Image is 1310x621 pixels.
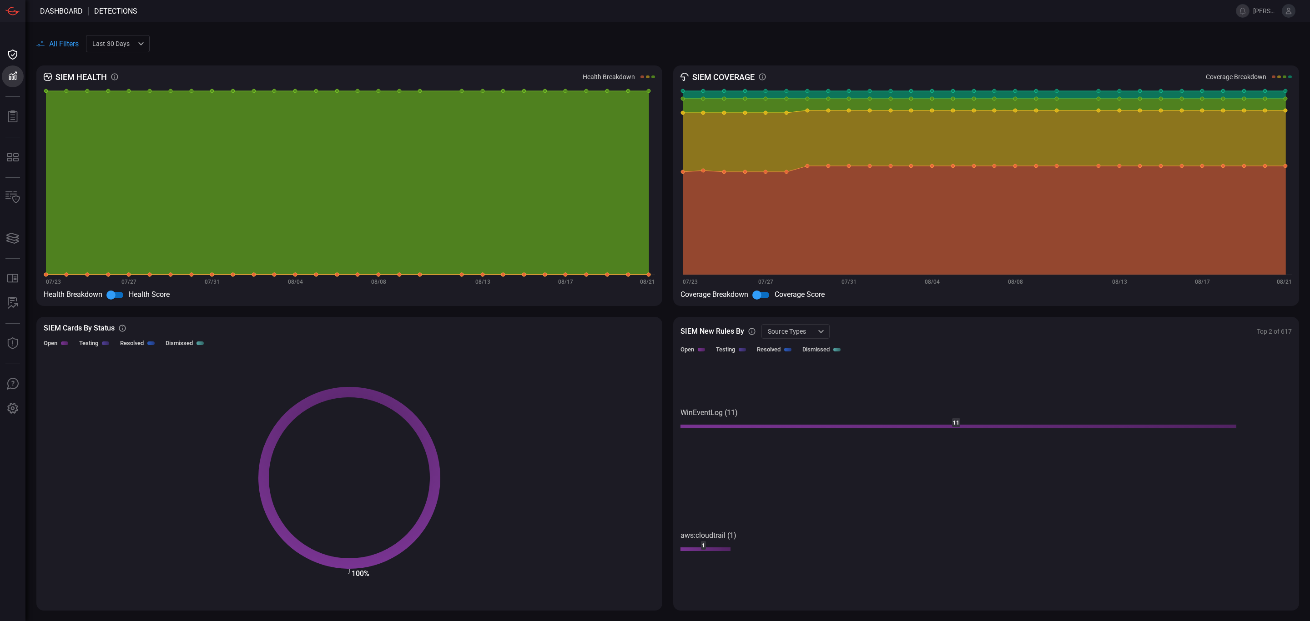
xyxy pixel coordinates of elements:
h3: SIEM Coverage [692,72,755,82]
h3: SIEM Cards by Status [44,324,115,332]
button: Dashboard [2,44,24,65]
span: Health Score [129,290,170,299]
text: 08/21 [1277,279,1292,285]
p: Last 30 days [92,39,135,48]
button: Threat Intelligence [2,333,24,355]
text: 07/27 [758,279,773,285]
text: 07/31 [841,279,857,285]
text: 07/23 [683,279,698,285]
div: Top 2 of 617 [1257,328,1292,335]
button: Cards [2,227,24,249]
label: Health Breakdown [583,73,635,80]
button: ALERT ANALYSIS [2,292,24,314]
button: Ask Us A Question [2,373,24,395]
text: WinEventLog (11) [680,408,738,417]
label: Dismissed [802,346,830,353]
text: 08/08 [371,279,386,285]
label: Resolved [120,340,144,346]
span: Coverage Score [775,290,825,299]
button: Preferences [2,398,24,420]
text: aws:cloudtrail (1) [680,531,736,540]
button: Inventory [2,187,24,209]
label: Open [44,340,57,346]
button: MITRE - Detection Posture [2,146,24,168]
label: Open [680,346,694,353]
text: 08/21 [640,279,655,285]
text: 08/17 [1195,279,1210,285]
h3: SIEM Health [55,72,107,82]
text: 08/13 [475,279,490,285]
button: Detections [2,65,24,87]
span: Dashboard [40,7,83,15]
text: 08/04 [288,279,303,285]
span: Coverage Breakdown [680,290,748,299]
text: 08/08 [1008,279,1023,285]
text: 08/13 [1112,279,1127,285]
label: Testing [79,340,98,346]
span: Health Breakdown [44,290,102,299]
text: 07/23 [46,279,61,285]
text: 08/04 [925,279,940,285]
label: Resolved [757,346,781,353]
h3: SIEM New Rules by [680,327,744,336]
text: 1 [702,542,705,549]
span: Detections [94,7,137,15]
p: source types [768,327,815,336]
span: [PERSON_NAME][EMAIL_ADDRESS][DOMAIN_NAME] [1253,7,1278,15]
text: 08/17 [558,279,573,285]
button: All Filters [36,40,79,48]
label: Testing [716,346,735,353]
span: All Filters [49,40,79,48]
text: 11 [953,420,959,426]
label: Dismissed [166,340,193,346]
label: Coverage Breakdown [1206,73,1266,80]
button: Reports [2,106,24,128]
text: 07/31 [205,279,220,285]
text: 100% [352,569,369,578]
button: Rule Catalog [2,268,24,290]
text: 07/27 [121,279,136,285]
